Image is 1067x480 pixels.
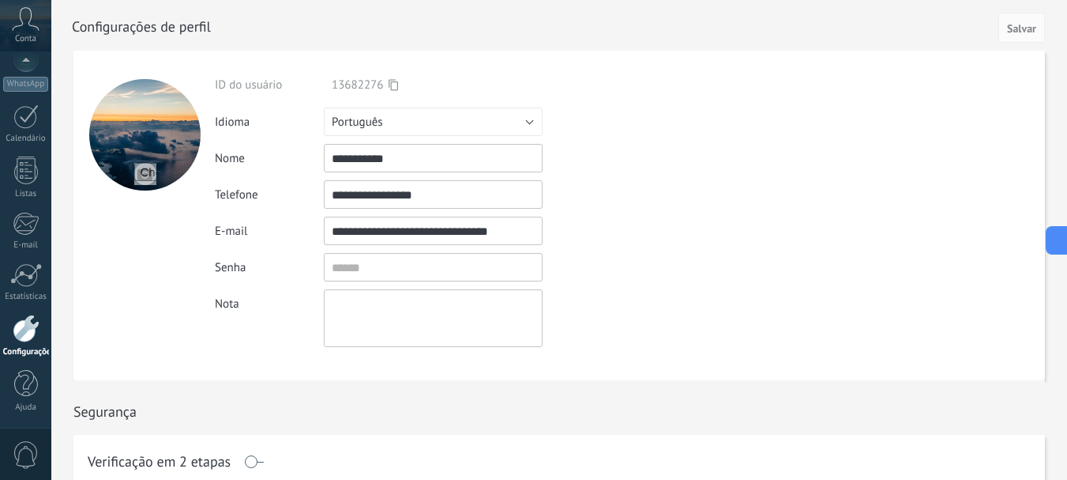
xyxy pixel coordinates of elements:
[998,13,1045,43] button: Salvar
[215,289,324,312] div: Nota
[332,77,383,93] span: 13682276
[3,77,48,92] div: WhatsApp
[324,108,543,136] button: Português
[215,151,324,166] div: Nome
[1007,23,1036,34] span: Salvar
[3,189,49,199] div: Listas
[215,115,324,130] div: Idioma
[215,260,324,275] div: Senha
[3,134,49,144] div: Calendário
[215,77,324,93] div: ID do usuário
[215,187,324,202] div: Telefone
[88,455,231,468] h1: Verificação em 2 etapas
[3,240,49,251] div: E-mail
[15,34,36,44] span: Conta
[215,224,324,239] div: E-mail
[3,403,49,413] div: Ajuda
[73,403,137,421] h1: Segurança
[332,115,383,130] span: Português
[3,347,49,357] div: Configurações
[3,292,49,302] div: Estatísticas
